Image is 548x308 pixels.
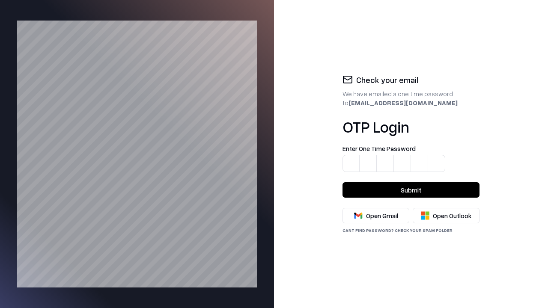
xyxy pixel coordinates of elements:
button: Open Gmail [342,208,409,223]
h1: OTP Login [342,118,479,135]
button: Open Outlook [413,208,479,223]
button: Submit [342,182,479,198]
div: We have emailed a one time password to [342,89,479,107]
div: Cant find password? check your spam folder [342,227,479,234]
b: [EMAIL_ADDRESS][DOMAIN_NAME] [348,99,458,107]
h2: Check your email [356,74,418,86]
